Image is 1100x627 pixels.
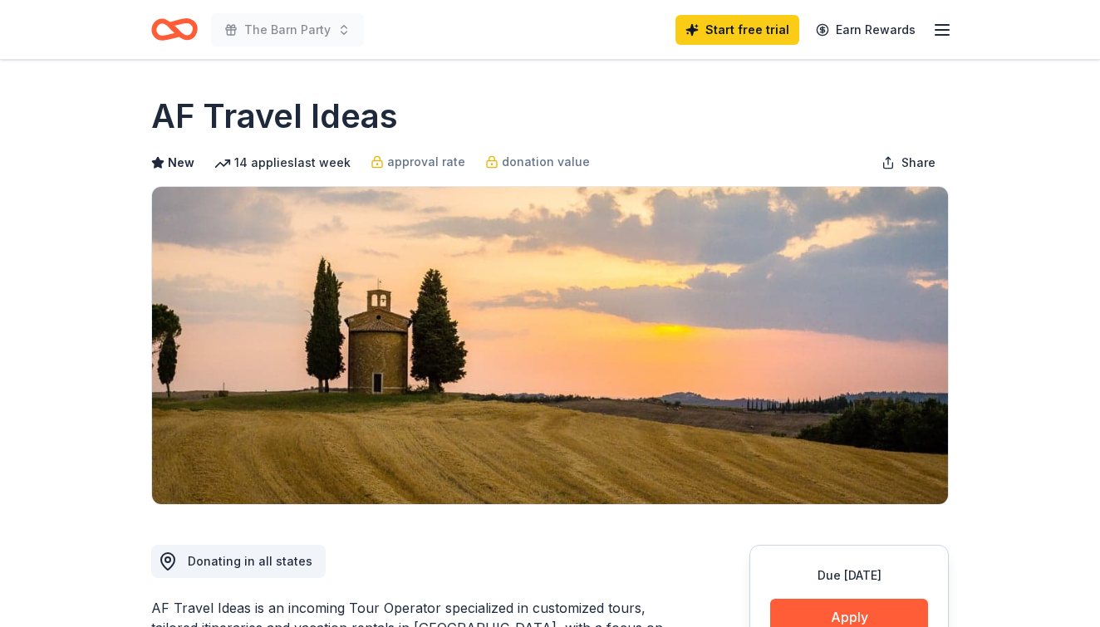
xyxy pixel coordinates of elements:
[152,187,948,504] img: Image for AF Travel Ideas
[188,554,312,568] span: Donating in all states
[806,15,926,45] a: Earn Rewards
[371,152,465,172] a: approval rate
[151,10,198,49] a: Home
[485,152,590,172] a: donation value
[675,15,799,45] a: Start free trial
[502,152,590,172] span: donation value
[770,566,928,585] div: Due [DATE]
[387,152,465,172] span: approval rate
[244,20,331,40] span: The Barn Party
[168,153,194,173] span: New
[868,146,949,179] button: Share
[151,93,398,140] h1: AF Travel Ideas
[211,13,364,47] button: The Barn Party
[901,153,935,173] span: Share
[214,153,351,173] div: 14 applies last week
